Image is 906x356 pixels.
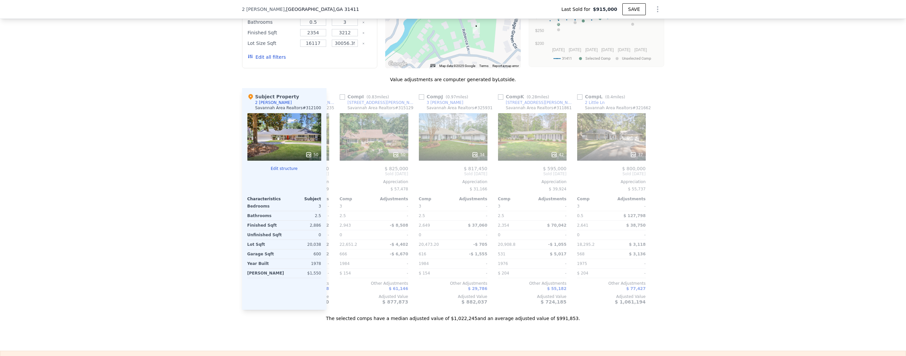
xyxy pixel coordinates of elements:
[368,95,377,99] span: 0.83
[613,269,646,278] div: -
[603,95,628,99] span: ( miles)
[498,242,515,247] span: 20,908.8
[340,100,416,105] a: [STREET_ADDRESS][PERSON_NAME]
[622,56,651,61] text: Unselected Comp
[498,179,567,184] div: Appreciation
[419,211,452,220] div: 2.5
[498,93,552,100] div: Comp K
[419,93,471,100] div: Comp J
[375,259,408,268] div: -
[577,204,580,209] span: 3
[284,196,321,202] div: Subject
[615,299,645,305] span: $ 1,061,194
[629,242,645,247] span: $ 3,118
[340,93,392,100] div: Comp I
[585,100,605,105] div: 2 Little Ln
[247,240,283,249] div: Lot Sqft
[248,17,296,27] div: Bathrooms
[634,48,647,52] text: [DATE]
[247,269,284,278] div: [PERSON_NAME]
[651,3,664,16] button: Show Options
[618,48,630,52] text: [DATE]
[389,286,408,291] span: $ 61,146
[577,179,646,184] div: Appreciation
[247,230,283,240] div: Unfinished Sqft
[607,95,613,99] span: 0.4
[534,211,567,220] div: -
[577,171,646,177] span: Sold [DATE]
[611,196,646,202] div: Adjustments
[242,76,664,83] div: Value adjustments are computer generated by Lotside .
[461,299,487,305] span: $ 882,037
[454,259,487,268] div: -
[286,259,321,268] div: 1978
[577,281,646,286] div: Other Adjustments
[385,166,408,171] span: $ 825,000
[447,95,456,99] span: 0.97
[454,211,487,220] div: -
[375,202,408,211] div: -
[534,202,567,211] div: -
[248,54,286,60] button: Edit all filters
[419,294,487,299] div: Adjusted Value
[577,100,605,105] a: 2 Little Ln
[613,230,646,240] div: -
[242,310,664,322] div: The selected comps have a median adjusted value of $1,022,245 and an average adjusted value of $9...
[561,6,593,13] span: Last Sold for
[528,95,537,99] span: 0.28
[286,221,321,230] div: 2,886
[419,242,439,247] span: 20,473.20
[390,242,408,247] span: -$ 4,402
[454,202,487,211] div: -
[340,294,408,299] div: Adjusted Value
[340,196,374,202] div: Comp
[364,95,391,99] span: ( miles)
[419,271,430,275] span: $ 154
[340,171,408,177] span: Sold [DATE]
[479,64,488,68] a: Terms
[593,6,617,13] span: $915,000
[286,249,321,259] div: 600
[473,23,480,34] div: 2 Rebecca Ln
[419,179,487,184] div: Appreciation
[535,15,544,20] text: $300
[577,196,611,202] div: Comp
[630,151,643,158] div: 37
[577,223,588,228] span: 2,641
[247,196,284,202] div: Characteristics
[247,202,283,211] div: Bedrooms
[541,299,566,305] span: $ 724,185
[387,60,409,68] img: Google
[613,259,646,268] div: -
[468,223,487,228] span: $ 37,060
[247,211,283,220] div: Bathrooms
[631,16,634,20] text: H
[362,42,365,45] button: Clear
[548,242,566,247] span: -$ 1,055
[535,41,544,46] text: $200
[498,252,506,256] span: 531
[577,93,628,100] div: Comp L
[498,171,567,177] span: Sold [DATE]
[506,105,572,111] div: Savannah Area Realtors # 311861
[464,166,487,171] span: $ 817,450
[255,100,292,105] div: 2 [PERSON_NAME]
[601,48,614,52] text: [DATE]
[340,271,351,275] span: $ 154
[473,242,487,247] span: -$ 705
[469,252,487,256] span: -$ 1,555
[577,252,585,256] span: 568
[577,271,588,275] span: $ 204
[340,233,342,237] span: 0
[340,259,373,268] div: 1984
[390,252,408,256] span: -$ 6,670
[454,269,487,278] div: -
[287,269,321,278] div: $1,550
[585,105,651,111] div: Savannah Area Realtors # 321662
[498,211,531,220] div: 2.5
[626,286,646,291] span: $ 77,427
[547,223,567,228] span: $ 70,042
[577,294,646,299] div: Adjusted Value
[453,196,487,202] div: Adjustments
[622,3,645,15] button: SAVE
